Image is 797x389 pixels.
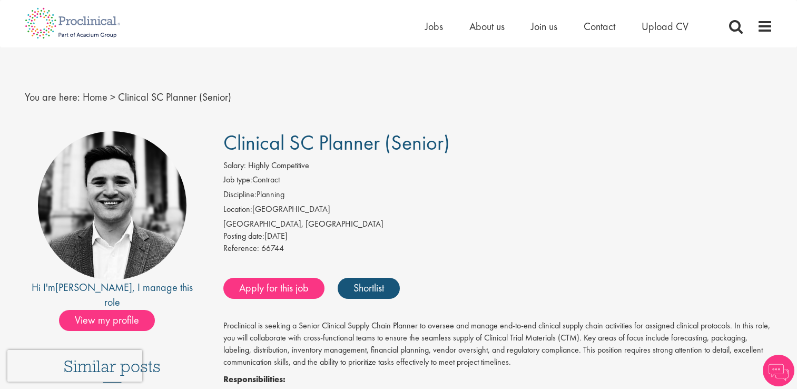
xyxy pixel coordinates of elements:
span: > [110,90,115,104]
a: breadcrumb link [83,90,107,104]
div: [DATE] [223,230,773,242]
a: Join us [531,20,557,33]
iframe: reCAPTCHA [7,350,142,382]
strong: Responsibilities: [223,374,286,385]
div: Hi I'm , I manage this role [25,280,200,310]
span: 66744 [261,242,284,254]
a: Jobs [425,20,443,33]
a: Upload CV [642,20,688,33]
p: Proclinical is seeking a Senior Clinical Supply Chain Planner to oversee and manage end-to-end cl... [223,320,773,368]
a: [PERSON_NAME] [55,280,132,294]
a: Contact [584,20,615,33]
span: Clinical SC Planner (Senior) [118,90,231,104]
div: [GEOGRAPHIC_DATA], [GEOGRAPHIC_DATA] [223,218,773,230]
a: Shortlist [338,278,400,299]
label: Discipline: [223,189,257,201]
label: Reference: [223,242,259,255]
span: Posting date: [223,230,264,241]
img: Chatbot [763,355,794,386]
a: About us [469,20,505,33]
span: Highly Competitive [248,160,309,171]
li: Contract [223,174,773,189]
li: [GEOGRAPHIC_DATA] [223,203,773,218]
a: Apply for this job [223,278,324,299]
a: View my profile [59,312,165,326]
span: View my profile [59,310,155,331]
label: Salary: [223,160,246,172]
label: Location: [223,203,252,216]
span: Clinical SC Planner (Senior) [223,129,450,156]
span: You are here: [25,90,80,104]
li: Planning [223,189,773,203]
label: Job type: [223,174,252,186]
img: imeage of recruiter Edward Little [38,131,186,280]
